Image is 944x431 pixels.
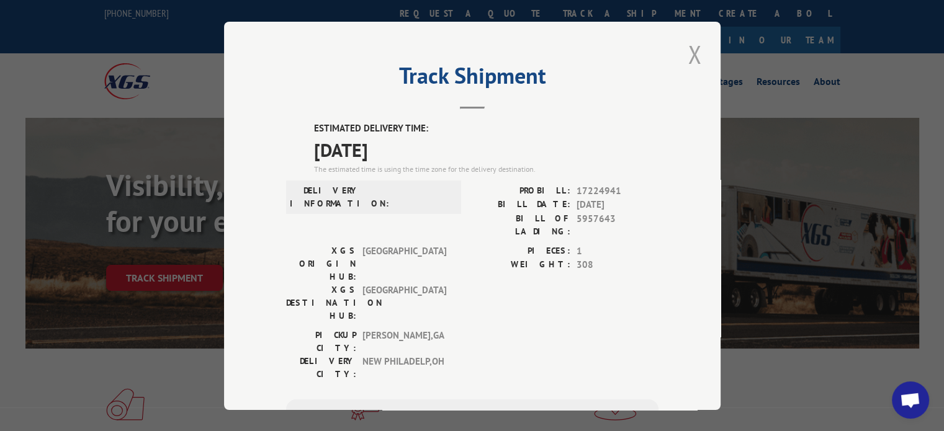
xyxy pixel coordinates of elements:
label: XGS ORIGIN HUB: [286,244,356,283]
h2: Track Shipment [286,67,659,91]
span: [GEOGRAPHIC_DATA] [362,283,446,322]
label: BILL DATE: [472,198,570,212]
span: 5957643 [577,211,659,238]
a: Open chat [892,381,929,419]
div: The estimated time is using the time zone for the delivery destination. [314,163,659,174]
span: 17224941 [577,184,659,198]
label: DELIVERY INFORMATION: [290,184,360,210]
label: PIECES: [472,244,570,258]
span: NEW PHILADELP , OH [362,354,446,380]
label: DELIVERY CITY: [286,354,356,380]
span: [DATE] [314,135,659,163]
label: PROBILL: [472,184,570,198]
label: PICKUP CITY: [286,328,356,354]
span: 1 [577,244,659,258]
label: XGS DESTINATION HUB: [286,283,356,322]
span: [GEOGRAPHIC_DATA] [362,244,446,283]
button: Close modal [684,37,705,71]
span: 308 [577,258,659,272]
label: WEIGHT: [472,258,570,272]
span: [DATE] [577,198,659,212]
label: ESTIMATED DELIVERY TIME: [314,122,659,136]
span: [PERSON_NAME] , GA [362,328,446,354]
label: BILL OF LADING: [472,211,570,238]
